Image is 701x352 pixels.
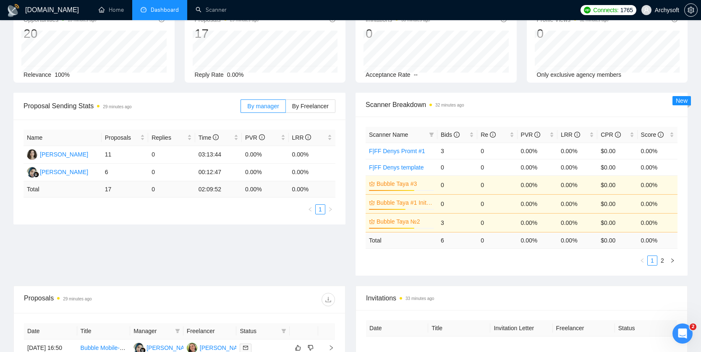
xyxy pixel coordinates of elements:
td: 0.00 % [557,232,597,248]
a: 1 [316,205,325,214]
span: Re [481,131,496,138]
th: Invitation Letter [490,320,552,336]
span: CPR [601,131,620,138]
td: 0.00% [518,143,557,159]
span: info-circle [259,134,265,140]
td: 0.00% [518,175,557,194]
span: Scanner Breakdown [366,99,677,110]
td: Total [366,232,437,248]
div: 17 [195,26,259,42]
td: 0 [148,181,195,198]
span: Bids [441,131,460,138]
td: 0.00% [289,164,336,181]
span: Proposals [105,133,139,142]
td: 11 [102,146,148,164]
th: Title [77,323,131,339]
td: 0.00% [638,159,677,175]
td: 0 [437,175,477,194]
span: setting [685,7,697,13]
td: 6 [102,164,148,181]
th: Replies [148,130,195,146]
span: Relevance [24,71,51,78]
a: NA[PERSON_NAME] [27,168,88,175]
time: 29 minutes ago [103,104,131,109]
span: filter [429,132,434,137]
span: info-circle [305,134,311,140]
td: 0.00% [638,194,677,213]
span: left [640,258,645,263]
th: Title [428,320,490,336]
td: 0 [477,194,517,213]
td: 3 [437,143,477,159]
span: filter [427,128,436,141]
span: By Freelancer [292,103,329,110]
td: 0.00% [557,194,597,213]
span: Status [240,326,278,336]
td: 0.00% [638,143,677,159]
iframe: Intercom live chat [672,323,693,344]
span: info-circle [615,132,621,138]
time: 29 minutes ago [63,297,92,301]
div: [PERSON_NAME] [40,167,88,177]
li: Previous Page [305,204,315,214]
td: $0.00 [597,213,637,232]
span: filter [280,325,288,337]
span: LRR [561,131,580,138]
span: 0.00% [227,71,244,78]
button: left [305,204,315,214]
a: 1 [648,256,657,265]
a: 2 [658,256,667,265]
span: Only exclusive agency members [537,71,622,78]
a: Bubble Taya #3 [377,179,432,188]
div: [PERSON_NAME] [40,150,88,159]
span: filter [175,329,180,334]
td: 6 [437,232,477,248]
time: 33 minutes ago [401,18,430,22]
span: PVR [521,131,541,138]
div: Proposals [24,293,180,306]
time: 32 minutes ago [435,103,464,107]
a: F|FF Denys template [369,164,424,171]
span: Connects: [593,5,618,15]
span: info-circle [658,132,664,138]
button: setting [684,3,698,17]
td: 17 [102,181,148,198]
span: By manager [247,103,279,110]
li: Next Page [325,204,335,214]
td: 0.00 % [638,232,677,248]
div: 20 [24,26,97,42]
td: 0.00% [242,146,288,164]
td: 0.00% [638,213,677,232]
td: 0 [477,159,517,175]
td: $0.00 [597,194,637,213]
td: 0.00% [518,213,557,232]
td: 0.00% [557,213,597,232]
span: dislike [308,344,314,351]
th: Status [615,320,677,336]
td: 0 [437,159,477,175]
span: Replies [152,133,185,142]
th: Freelancer [553,320,615,336]
img: AS [27,149,37,160]
a: F|FF Denys Promt #1 [369,148,425,154]
span: dashboard [141,7,146,13]
span: New [676,97,688,104]
span: Manager [133,326,172,336]
td: 3 [437,213,477,232]
td: 0.00% [638,175,677,194]
td: 00:12:47 [195,164,242,181]
td: 0.00% [557,143,597,159]
span: filter [281,329,286,334]
span: info-circle [534,132,540,138]
a: Bubble Taya #1 Initial promt [377,198,432,207]
li: 1 [315,204,325,214]
span: crown [369,219,375,224]
a: AB[PERSON_NAME] [187,344,248,351]
td: 0.00% [557,175,597,194]
div: 0 [537,26,609,42]
button: left [637,256,647,266]
span: like [295,344,301,351]
td: 0.00% [242,164,288,181]
img: logo [7,4,20,17]
span: LRR [292,134,311,141]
